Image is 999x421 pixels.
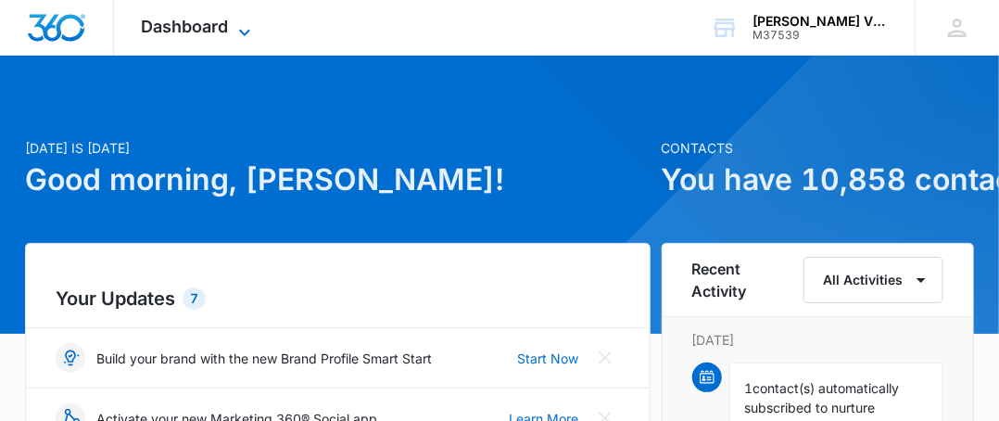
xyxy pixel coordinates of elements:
button: Close [590,343,620,373]
h1: Good morning, [PERSON_NAME]! [25,158,651,202]
p: [DATE] is [DATE] [25,138,651,158]
div: 7 [183,287,206,310]
a: Start Now [518,349,579,368]
p: [DATE] [692,330,943,350]
span: 1 [745,380,753,396]
p: Build your brand with the new Brand Profile Smart Start [96,349,432,368]
h1: You have 10,858 contacts [662,158,974,202]
div: account name [752,14,888,29]
h6: Recent Activity [692,258,796,302]
button: All Activities [803,257,943,303]
div: account id [752,29,888,42]
p: Contacts [662,138,974,158]
h2: Your Updates [56,285,620,313]
span: Dashboard [142,17,229,36]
